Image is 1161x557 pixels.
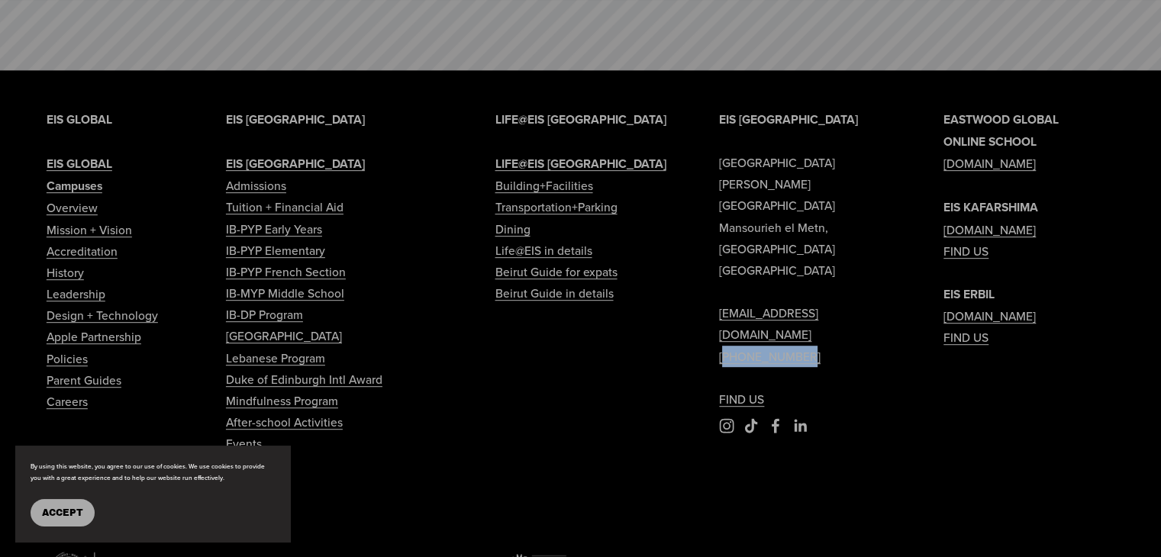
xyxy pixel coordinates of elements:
[226,196,343,217] a: Tuition + Financial Aid
[495,175,592,196] a: Building+Facilities
[47,175,102,197] a: Campuses
[47,326,141,347] a: Apple Partnership
[943,219,1036,240] a: [DOMAIN_NAME]
[495,155,666,172] strong: LIFE@EIS [GEOGRAPHIC_DATA]
[15,446,290,542] section: Cookie banner
[47,369,121,391] a: Parent Guides
[768,418,783,433] a: Facebook
[943,198,1038,216] strong: EIS KAFARSHIMA
[31,499,95,526] button: Accept
[47,348,88,369] a: Policies
[47,240,118,262] a: Accreditation
[226,433,262,454] a: Events
[226,218,322,240] a: IB-PYP Early Years
[226,411,343,433] a: After-school Activities
[47,391,88,412] a: Careers
[226,282,344,304] a: IB-MYP Middle School
[226,240,325,261] a: IB-PYP Elementary
[226,175,286,196] a: Admissions
[226,111,365,128] strong: EIS [GEOGRAPHIC_DATA]
[226,153,365,175] a: EIS [GEOGRAPHIC_DATA]
[495,196,617,217] a: Transportation+Parking
[495,240,592,261] a: Life@EIS in details
[226,325,342,346] a: [GEOGRAPHIC_DATA]
[495,261,617,282] a: Beirut Guide for expats
[943,305,1036,327] a: [DOMAIN_NAME]
[719,108,890,410] p: [GEOGRAPHIC_DATA] [PERSON_NAME][GEOGRAPHIC_DATA] Mansourieh el Metn, [GEOGRAPHIC_DATA] [GEOGRAPHI...
[47,153,112,175] a: EIS GLOBAL
[743,418,759,433] a: TikTok
[226,390,338,411] a: Mindfulness Program
[47,177,102,195] strong: Campuses
[792,418,808,433] a: LinkedIn
[226,304,303,325] a: IB-DP Program
[495,218,530,240] a: Dining
[47,262,84,283] a: History
[42,507,83,518] span: Accept
[31,461,275,484] p: By using this website, you agree to our use of cookies. We use cookies to provide you with a grea...
[943,240,988,262] a: FIND US
[47,111,112,128] strong: EIS GLOBAL
[495,282,613,304] a: Beirut Guide in details
[943,153,1036,174] a: [DOMAIN_NAME]
[943,111,1059,150] strong: EASTWOOD GLOBAL ONLINE SCHOOL
[719,388,764,410] a: FIND US
[719,111,858,128] strong: EIS [GEOGRAPHIC_DATA]
[47,219,132,240] a: Mission + Vision
[226,155,365,172] strong: EIS [GEOGRAPHIC_DATA]
[47,283,105,304] a: Leadership
[47,197,98,218] a: Overview
[943,327,988,348] a: FIND US
[226,369,382,390] a: Duke of Edinburgh Intl Award
[719,346,821,367] a: [PHONE_NUMBER]
[226,261,346,282] a: IB-PYP French Section
[719,418,734,433] a: Instagram
[719,302,890,345] a: [EMAIL_ADDRESS][DOMAIN_NAME]
[943,285,995,303] strong: EIS ERBIL
[495,111,666,128] strong: LIFE@EIS [GEOGRAPHIC_DATA]
[495,153,666,175] a: LIFE@EIS [GEOGRAPHIC_DATA]
[226,347,325,369] a: Lebanese Program
[47,155,112,172] strong: EIS GLOBAL
[47,304,158,326] a: Design + Technology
